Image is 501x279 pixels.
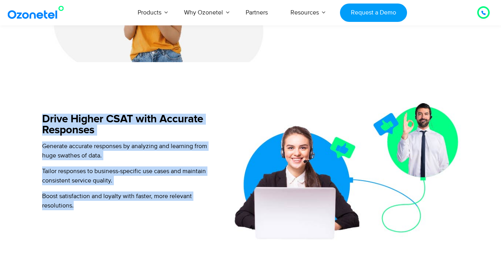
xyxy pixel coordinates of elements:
a: Request a Demo [340,4,407,22]
h5: Drive Higher CSAT with Accurate Responses [42,114,220,136]
p: Generate accurate responses by analyzing and learning from huge swathes of data. [42,141,220,160]
p: Boost satisfaction and loyalty with faster, more relevant resolutions. [42,191,220,210]
p: Tailor responses to business-specific use cases and maintain consistent service quality. [42,166,220,185]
